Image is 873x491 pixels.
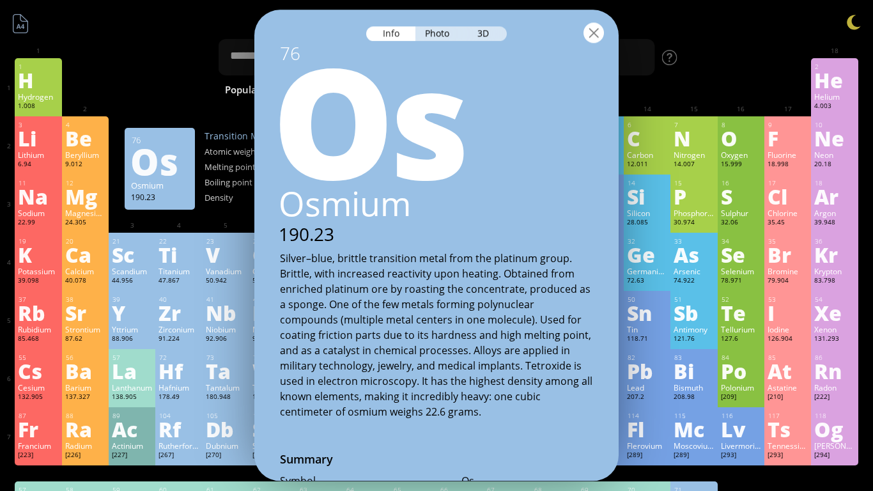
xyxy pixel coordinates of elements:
div: Xe [814,302,854,323]
div: Titanium [158,266,199,276]
div: Livermorium [721,440,761,451]
div: Cr [252,244,293,265]
div: 51 [674,295,714,304]
div: Silver–blue, brittle transition metal from the platinum group. Brittle, with increased reactivity... [280,251,593,419]
div: Rubidium [18,324,58,334]
div: 42 [253,295,293,304]
div: 4.003 [814,102,854,112]
div: Hafnium [158,382,199,393]
div: 88 [66,412,105,420]
div: Silicon [627,208,667,218]
div: Bromine [768,266,808,276]
div: 24.305 [65,218,105,228]
div: 41 [206,295,246,304]
div: Scandium [112,266,152,276]
div: 118 [815,412,854,420]
div: [PERSON_NAME] [814,440,854,451]
div: Calcium [65,266,105,276]
div: 18.998 [768,160,808,170]
div: 35 [768,237,808,245]
div: 104 [159,412,199,420]
div: Hydrogen [18,91,58,102]
div: C [627,128,667,148]
div: 84 [722,354,761,362]
div: Germanium [627,266,667,276]
div: Sulphur [721,208,761,218]
div: Sn [627,302,667,323]
div: Neon [814,150,854,160]
div: 190.23 [131,192,189,202]
div: 2 [815,63,854,71]
div: 47.867 [158,276,199,286]
div: [293] [768,451,808,461]
div: 73 [206,354,246,362]
div: O [721,128,761,148]
div: 6.94 [18,160,58,170]
div: Transition Metal [205,130,332,142]
div: Vanadium [206,266,246,276]
div: 208.98 [674,393,714,403]
div: 72 [159,354,199,362]
div: Tennessine [768,440,808,451]
div: Actinium [112,440,152,451]
div: Lanthanum [112,382,152,393]
div: Photo [415,26,461,41]
div: Lv [721,419,761,439]
div: Ba [65,361,105,381]
div: W [252,361,293,381]
div: Sb [674,302,714,323]
div: Helium [814,91,854,102]
div: Ca [65,244,105,265]
div: Chlorine [768,208,808,218]
span: Methane [621,82,677,97]
div: Rf [158,419,199,439]
div: Ta [206,361,246,381]
div: 6 [628,121,667,129]
div: K [18,244,58,265]
div: [226] [65,451,105,461]
div: 9.012 [65,160,105,170]
div: Mc [674,419,714,439]
div: Og [814,419,854,439]
div: Mg [65,186,105,207]
div: 114 [628,412,667,420]
div: Rutherfordium [158,440,199,451]
div: Oxygen [721,150,761,160]
div: 86 [815,354,854,362]
div: 88.906 [112,334,152,345]
div: 74.922 [674,276,714,286]
div: [289] [627,451,667,461]
div: At [768,361,808,381]
div: Ra [65,419,105,439]
div: Sg [252,419,293,439]
div: Polonium [721,382,761,393]
div: 15.999 [721,160,761,170]
div: 18 [815,179,854,187]
div: 14 [628,179,667,187]
div: 178.49 [158,393,199,403]
div: Flerovium [627,440,667,451]
div: 20 [66,237,105,245]
div: 72.63 [627,276,667,286]
div: Osmium [131,180,189,191]
div: Boiling point [205,176,268,188]
div: Po [721,361,761,381]
div: Y [112,302,152,323]
div: 17 [768,179,808,187]
div: 4 [66,121,105,129]
div: Fluorine [768,150,808,160]
div: Mo [252,302,293,323]
div: Arsenic [674,266,714,276]
div: 53 [768,295,808,304]
div: Beryllium [65,150,105,160]
div: 180.948 [206,393,246,403]
div: 30.974 [674,218,714,228]
div: Os [130,151,188,171]
div: [227] [112,451,152,461]
div: [267] [158,451,199,461]
div: 21 [112,237,152,245]
div: 87.62 [65,334,105,345]
div: Astatine [768,382,808,393]
div: 52 [722,295,761,304]
div: Nb [206,302,246,323]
